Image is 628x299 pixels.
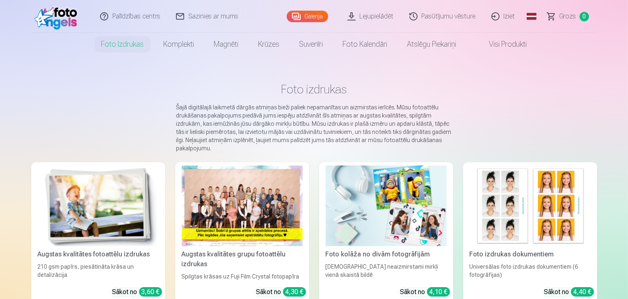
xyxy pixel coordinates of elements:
div: 3,60 € [139,287,162,297]
a: Suvenīri [290,33,333,56]
div: [DEMOGRAPHIC_DATA] neaizmirstami mirkļi vienā skaistā bildē [322,263,450,281]
a: Galerija [287,11,328,22]
div: 4,10 € [427,287,450,297]
img: /fa1 [34,3,82,29]
p: Šajā digitālajā laikmetā dārgās atmiņas bieži paliek nepamanītas un aizmirstas ierīcēs. Mūsu foto... [176,103,452,152]
a: Foto kalendāri [333,33,397,56]
div: Sākot no [400,287,450,297]
div: Sākot no [112,287,162,297]
div: Augstas kvalitātes fotoattēlu izdrukas [34,249,162,259]
div: Foto kolāža no divām fotogrāfijām [322,249,450,259]
div: Sākot no [256,287,306,297]
div: Universālas foto izdrukas dokumentiem (6 fotogrāfijas) [466,263,594,281]
div: Spilgtas krāsas uz Fuji Film Crystal fotopapīra [178,272,306,281]
h1: Foto izdrukas [38,82,591,97]
a: Magnēti [204,33,249,56]
div: Foto izdrukas dokumentiem [466,249,594,259]
a: Krūzes [249,33,290,56]
div: Augstas kvalitātes grupu fotoattēlu izdrukas [178,249,306,269]
a: Visi produkti [466,33,537,56]
a: Foto izdrukas [91,33,154,56]
div: 4,30 € [283,287,306,297]
div: 210 gsm papīrs, piesātināta krāsa un detalizācija [34,263,162,281]
span: 0 [580,12,589,21]
img: Foto izdrukas dokumentiem [470,165,591,246]
a: Komplekti [154,33,204,56]
a: Atslēgu piekariņi [397,33,466,56]
img: Foto kolāža no divām fotogrāfijām [326,165,447,246]
div: Sākot no [544,287,594,297]
div: 4,40 € [571,287,594,297]
img: Augstas kvalitātes fotoattēlu izdrukas [38,165,159,246]
span: Grozs [559,11,576,21]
